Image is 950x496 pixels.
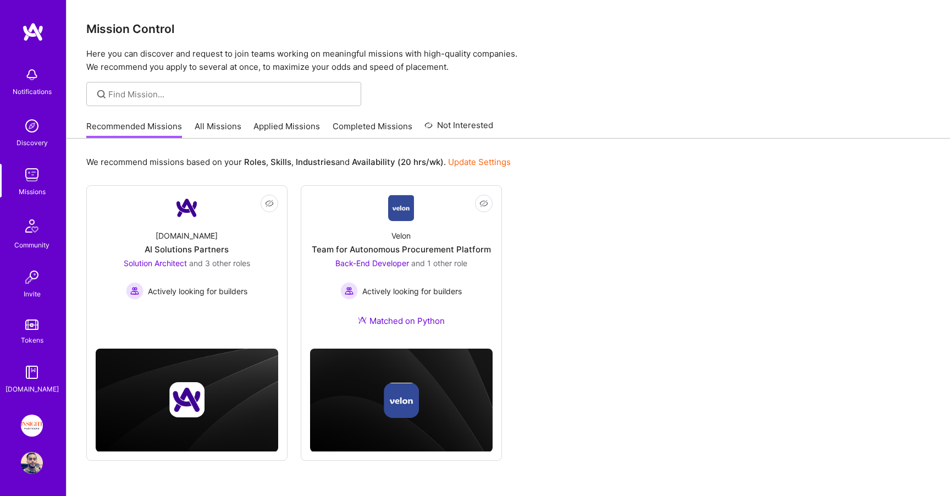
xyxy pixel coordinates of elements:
div: Missions [19,186,46,197]
a: Completed Missions [333,120,412,139]
div: Matched on Python [358,315,445,327]
a: User Avatar [18,452,46,474]
img: Company Logo [388,195,414,221]
div: AI Solutions Partners [145,244,229,255]
a: Company LogoVelonTeam for Autonomous Procurement PlatformBack-End Developer and 1 other roleActiv... [310,195,493,340]
span: and 1 other role [411,258,467,268]
img: Company Logo [174,195,200,221]
span: Solution Architect [124,258,187,268]
span: Back-End Developer [335,258,409,268]
a: Update Settings [448,157,511,167]
a: Not Interested [424,119,493,139]
p: Here you can discover and request to join teams working on meaningful missions with high-quality ... [86,47,930,74]
b: Skills [270,157,291,167]
b: Industries [296,157,335,167]
img: Company logo [384,383,419,418]
b: Roles [244,157,266,167]
a: All Missions [195,120,241,139]
i: icon EyeClosed [265,199,274,208]
img: cover [96,349,278,452]
p: We recommend missions based on your , , and . [86,156,511,168]
img: teamwork [21,164,43,186]
img: cover [310,349,493,452]
img: Invite [21,266,43,288]
img: Company logo [169,382,205,417]
img: Actively looking for builders [340,282,358,300]
input: overall type: UNKNOWN_TYPE server type: NO_SERVER_DATA heuristic type: UNKNOWN_TYPE label: Find M... [108,89,353,100]
a: Recommended Missions [86,120,182,139]
img: Community [19,213,45,239]
span: Actively looking for builders [148,285,247,297]
div: [DOMAIN_NAME] [5,383,59,395]
img: Insight Partners: Data & AI - Sourcing [21,415,43,437]
div: Velon [391,230,411,241]
img: guide book [21,361,43,383]
i: icon SearchGrey [95,88,108,101]
div: Invite [24,288,41,300]
img: Actively looking for builders [126,282,143,300]
div: Community [14,239,49,251]
i: icon EyeClosed [479,199,488,208]
h3: Mission Control [86,22,930,36]
div: Team for Autonomous Procurement Platform [312,244,491,255]
img: tokens [25,319,38,330]
div: Discovery [16,137,48,148]
div: [DOMAIN_NAME] [156,230,218,241]
span: Actively looking for builders [362,285,462,297]
a: Applied Missions [253,120,320,139]
b: Availability (20 hrs/wk) [352,157,444,167]
div: Notifications [13,86,52,97]
img: discovery [21,115,43,137]
a: Insight Partners: Data & AI - Sourcing [18,415,46,437]
img: logo [22,22,44,42]
a: Company Logo[DOMAIN_NAME]AI Solutions PartnersSolution Architect and 3 other rolesActively lookin... [96,195,278,318]
div: Tokens [21,334,43,346]
img: bell [21,64,43,86]
span: and 3 other roles [189,258,250,268]
img: Ateam Purple Icon [358,316,367,324]
img: User Avatar [21,452,43,474]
